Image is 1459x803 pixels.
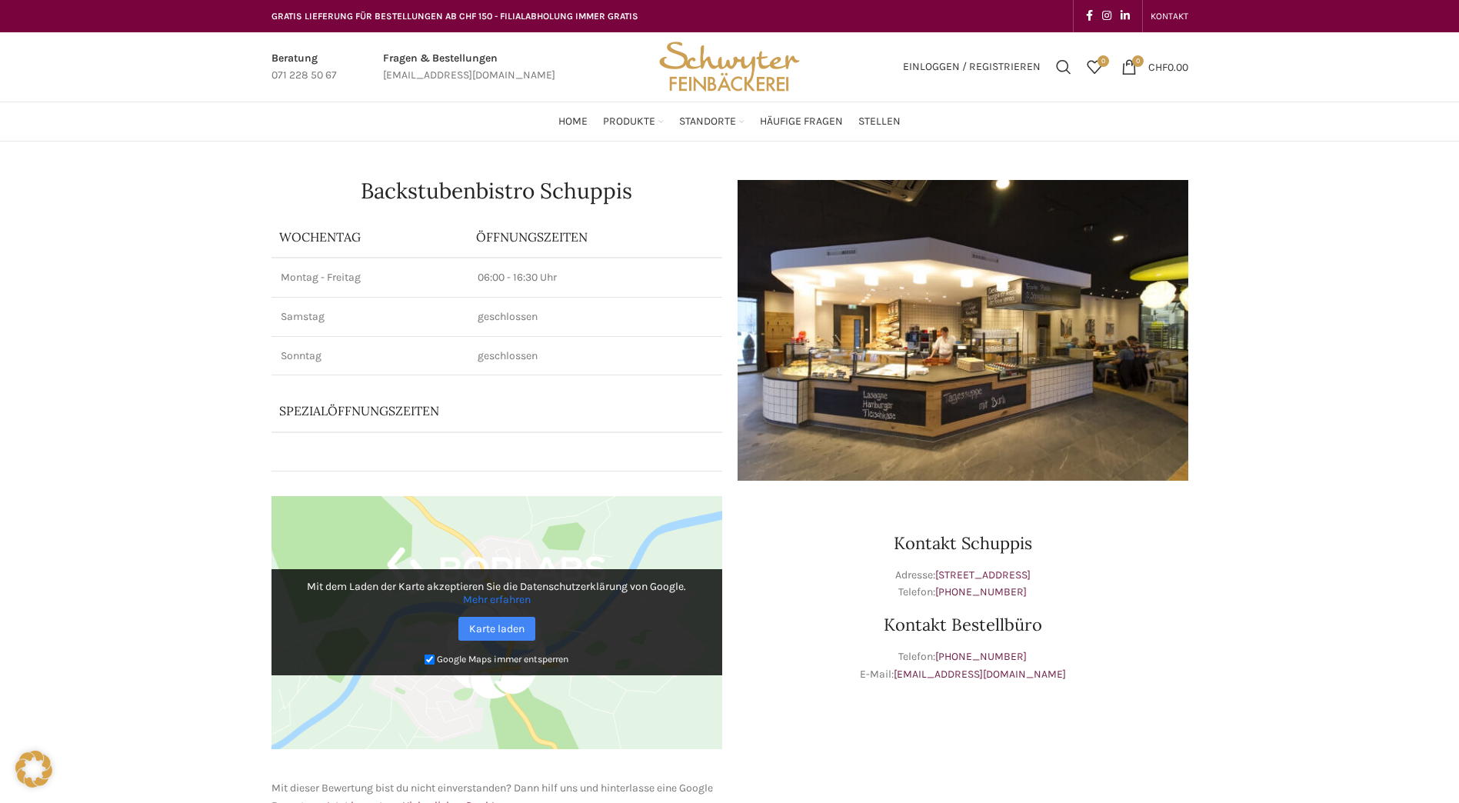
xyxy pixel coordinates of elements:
[271,496,722,750] img: Google Maps
[1081,5,1098,27] a: Facebook social link
[279,402,640,419] p: Spezialöffnungszeiten
[738,648,1188,683] p: Telefon: E-Mail:
[478,309,713,325] p: geschlossen
[760,115,843,129] span: Häufige Fragen
[281,348,459,364] p: Sonntag
[679,106,744,137] a: Standorte
[558,115,588,129] span: Home
[679,115,736,129] span: Standorte
[935,650,1027,663] a: [PHONE_NUMBER]
[281,309,459,325] p: Samstag
[264,106,1196,137] div: Main navigation
[1148,60,1188,73] bdi: 0.00
[760,106,843,137] a: Häufige Fragen
[1143,1,1196,32] div: Secondary navigation
[935,568,1031,581] a: [STREET_ADDRESS]
[603,106,664,137] a: Produkte
[1079,52,1110,82] div: Meine Wunschliste
[858,115,901,129] span: Stellen
[281,270,459,285] p: Montag - Freitag
[383,50,555,85] a: Infobox link
[425,655,435,665] input: Google Maps immer entsperren
[558,106,588,137] a: Home
[271,180,722,202] h1: Backstubenbistro Schuppis
[458,617,535,641] a: Karte laden
[1132,55,1144,67] span: 0
[476,228,715,245] p: ÖFFNUNGSZEITEN
[895,52,1048,82] a: Einloggen / Registrieren
[1116,5,1134,27] a: Linkedin social link
[1114,52,1196,82] a: 0 CHF0.00
[654,59,804,72] a: Site logo
[935,585,1027,598] a: [PHONE_NUMBER]
[1098,5,1116,27] a: Instagram social link
[271,11,638,22] span: GRATIS LIEFERUNG FÜR BESTELLUNGEN AB CHF 150 - FILIALABHOLUNG IMMER GRATIS
[279,228,461,245] p: Wochentag
[1151,1,1188,32] a: KONTAKT
[1148,60,1168,73] span: CHF
[738,535,1188,551] h3: Kontakt Schuppis
[654,32,804,102] img: Bäckerei Schwyter
[437,654,568,665] small: Google Maps immer entsperren
[478,348,713,364] p: geschlossen
[1079,52,1110,82] a: 0
[1098,55,1109,67] span: 0
[738,616,1188,633] h3: Kontakt Bestellbüro
[738,567,1188,601] p: Adresse: Telefon:
[282,580,711,606] p: Mit dem Laden der Karte akzeptieren Sie die Datenschutzerklärung von Google.
[894,668,1066,681] a: [EMAIL_ADDRESS][DOMAIN_NAME]
[1151,11,1188,22] span: KONTAKT
[603,115,655,129] span: Produkte
[478,270,713,285] p: 06:00 - 16:30 Uhr
[463,593,531,606] a: Mehr erfahren
[271,50,337,85] a: Infobox link
[1048,52,1079,82] a: Suchen
[858,106,901,137] a: Stellen
[903,62,1041,72] span: Einloggen / Registrieren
